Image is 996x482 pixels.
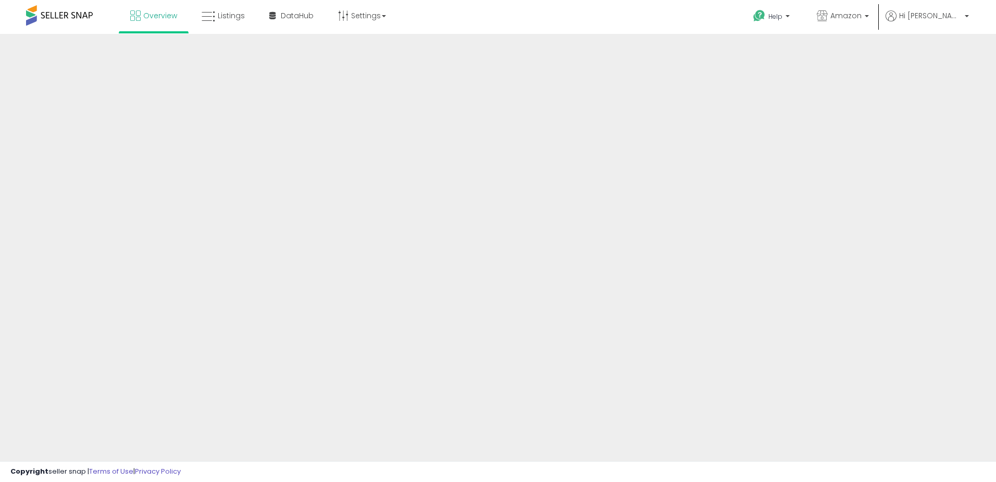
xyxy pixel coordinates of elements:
[10,466,48,476] strong: Copyright
[768,12,782,21] span: Help
[830,10,862,21] span: Amazon
[886,10,969,34] a: Hi [PERSON_NAME]
[753,9,766,22] i: Get Help
[143,10,177,21] span: Overview
[218,10,245,21] span: Listings
[281,10,314,21] span: DataHub
[135,466,181,476] a: Privacy Policy
[89,466,133,476] a: Terms of Use
[899,10,962,21] span: Hi [PERSON_NAME]
[745,2,800,34] a: Help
